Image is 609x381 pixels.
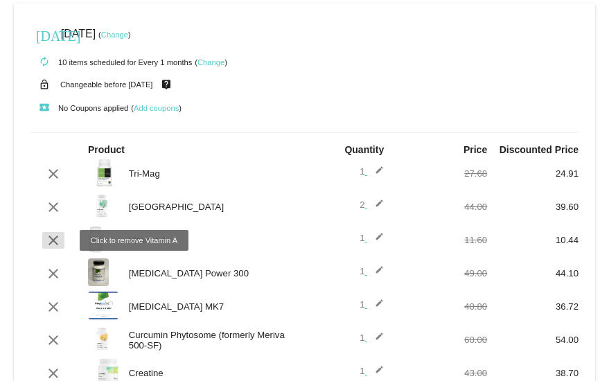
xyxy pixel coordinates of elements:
small: ( ) [131,104,182,112]
span: 1 [360,366,384,376]
div: Vitamin A [122,235,305,245]
div: 54.00 [487,335,579,345]
mat-icon: clear [45,199,62,215]
img: Vitamin-A-Label-1.jpg [88,225,104,253]
span: 1 [360,266,384,276]
div: 24.91 [487,168,579,179]
mat-icon: live_help [158,76,175,94]
small: 10 items scheduled for Every 1 months [30,58,192,67]
mat-icon: autorenew [36,54,53,71]
mat-icon: edit [367,299,384,315]
div: [MEDICAL_DATA] Power 300 [122,268,305,278]
a: Add coupons [134,104,179,112]
strong: Product [88,144,125,155]
div: 11.60 [396,235,487,245]
div: Tri-Mag [122,168,305,179]
img: Meriva-500-SF-label.png [88,325,116,353]
mat-icon: edit [367,265,384,282]
span: 1 [360,233,384,243]
strong: Price [464,144,487,155]
a: Change [101,30,128,39]
div: 44.10 [487,268,579,278]
div: 40.80 [396,301,487,312]
div: 43.00 [396,368,487,378]
div: 39.60 [487,202,579,212]
mat-icon: edit [367,332,384,348]
a: Change [197,58,224,67]
div: 44.00 [396,202,487,212]
mat-icon: clear [45,232,62,249]
mat-icon: clear [45,299,62,315]
small: ( ) [98,30,131,39]
div: 60.00 [396,335,487,345]
img: CoQ10-Power-300-label-scaled.jpg [88,258,109,286]
span: 1 [360,333,384,343]
span: 1 [360,166,384,177]
div: [GEOGRAPHIC_DATA] [122,202,305,212]
mat-icon: edit [367,232,384,249]
small: ( ) [195,58,227,67]
div: 27.68 [396,168,487,179]
strong: Discounted Price [500,144,579,155]
mat-icon: lock_open [36,76,53,94]
mat-icon: clear [45,265,62,282]
strong: Quantity [344,144,384,155]
mat-icon: clear [45,166,62,182]
mat-icon: edit [367,166,384,182]
small: No Coupons applied [30,104,128,112]
mat-icon: local_play [36,100,53,116]
img: Vitamin-K-MK7-label.png [88,292,118,319]
img: Tri-Mag-300-label.png [88,159,121,186]
mat-icon: clear [45,332,62,348]
div: 36.72 [487,301,579,312]
div: 49.00 [396,268,487,278]
div: 38.70 [487,368,579,378]
mat-icon: [DATE] [36,26,53,43]
div: Curcumin Phytosome (formerly Meriva 500-SF) [122,330,305,351]
span: 1 [360,299,384,310]
div: [MEDICAL_DATA] MK7 [122,301,305,312]
small: Changeable before [DATE] [60,80,153,89]
img: Rhodiola-label.png [88,192,116,220]
div: 10.44 [487,235,579,245]
span: 2 [360,200,384,210]
div: Creatine [122,368,305,378]
mat-icon: edit [367,199,384,215]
